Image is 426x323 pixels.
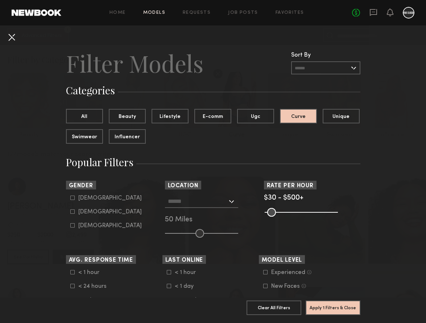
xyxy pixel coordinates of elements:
button: E-comm [194,109,231,123]
span: Avg. Response Time [69,258,133,263]
button: Unique [323,109,360,123]
div: < 1 hour [175,270,203,275]
a: Requests [183,11,211,15]
span: $30 - $500+ [264,195,303,201]
h2: Filter Models [66,49,203,78]
h3: Categories [66,83,360,97]
a: Favorites [276,11,304,15]
div: New Faces [271,284,300,289]
span: Gender [69,183,93,189]
button: Apply 1 Filters & Close [306,300,360,315]
span: Rate per Hour [267,183,314,189]
div: Experienced [271,270,305,275]
button: Curve [280,109,317,123]
button: Cancel [6,31,17,43]
div: < 1 hour [78,270,107,275]
div: [DEMOGRAPHIC_DATA] [78,196,142,200]
span: Location [168,183,198,189]
common-close-button: Cancel [6,31,17,44]
button: Lifestyle [152,109,189,123]
a: Models [143,11,165,15]
div: [DEMOGRAPHIC_DATA] [78,210,142,214]
div: < 24 hours [78,284,107,289]
div: 50 Miles [165,217,261,223]
button: Clear All Filters [247,300,301,315]
button: Swimwear [66,129,103,144]
div: Sort By [291,52,360,58]
h3: Popular Filters [66,155,360,169]
button: Ugc [237,109,274,123]
a: Home [109,11,126,15]
button: All [66,109,103,123]
button: Beauty [109,109,146,123]
div: < 1 day [175,284,203,289]
button: Influencer [109,129,146,144]
a: Job Posts [228,11,258,15]
div: [DEMOGRAPHIC_DATA] [78,224,142,228]
span: Model Level [262,258,302,263]
span: Last Online [165,258,203,263]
